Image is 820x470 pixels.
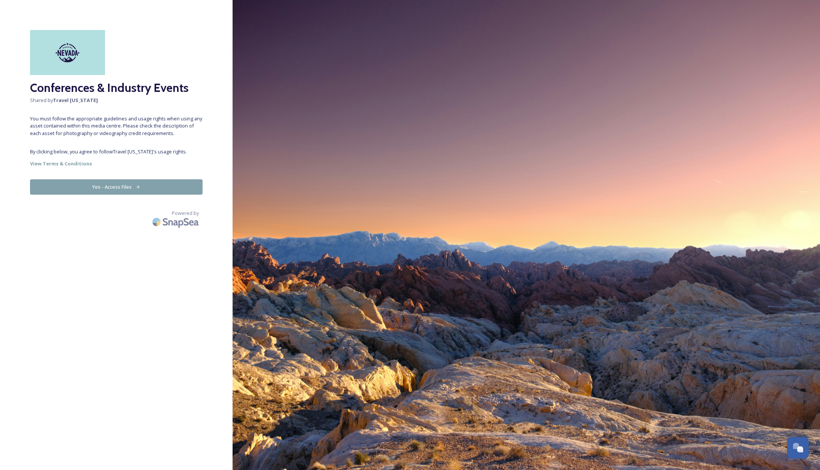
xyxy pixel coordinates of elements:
a: View Terms & Conditions [30,159,203,168]
h2: Conferences & Industry Events [30,79,203,97]
strong: Travel [US_STATE] [53,97,98,104]
button: Open Chat [787,437,809,459]
span: By clicking below, you agree to follow Travel [US_STATE] 's usage rights. [30,148,203,155]
strong: View Terms & Conditions [30,160,92,167]
img: SnapSea Logo [150,213,203,231]
span: Shared by [30,97,203,104]
img: download.png [30,30,105,75]
span: Powered by [172,210,199,217]
span: You must follow the appropriate guidelines and usage rights when using any asset contained within... [30,115,203,137]
button: Yes - Access Files [30,179,203,195]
